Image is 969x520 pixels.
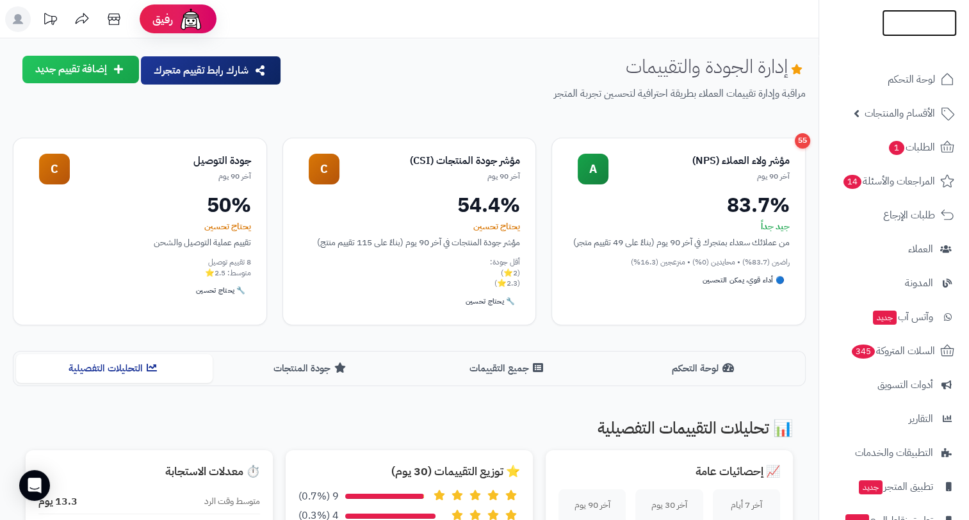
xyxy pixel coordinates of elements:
[29,257,251,279] div: 8 تقييم توصيل متوسط: 2.5⭐
[859,480,883,494] span: جديد
[298,257,521,289] div: أقل جودة: (2⭐) (2.3⭐)
[298,220,521,233] div: يحتاج تحسين
[645,499,693,512] div: آخر 30 يوم
[578,154,608,184] div: A
[608,154,790,168] div: مؤشر ولاء العملاء (NPS)
[19,470,50,501] div: Open Intercom Messenger
[905,274,933,292] span: المدونة
[34,6,66,35] a: تحديثات المنصة
[191,283,250,298] div: 🔧 يحتاج تحسين
[827,302,961,332] a: وآتس آبجديد
[29,220,251,233] div: يحتاج تحسين
[339,154,521,168] div: مؤشر جودة المنتجات (CSI)
[409,354,606,383] button: جميع التقييمات
[877,376,933,394] span: أدوات التسويق
[567,236,790,249] div: من عملائك سعداء بمتجرك في آخر 90 يوم (بناءً على 49 تقييم متجر)
[722,499,770,512] div: آخر 7 أيام
[213,354,409,383] button: جودة المنتجات
[26,419,793,437] h2: 📊 تحليلات التقييمات التفصيلية
[339,171,521,182] div: آخر 90 يوم
[38,463,260,480] div: ⏱️ معدلات الاستجابة
[827,166,961,197] a: المراجعات والأسئلة14
[882,30,957,57] img: logo-2.png
[865,104,935,122] span: الأقسام والمنتجات
[697,273,790,288] div: 🔵 أداء قوي، يمكن التحسين
[827,268,961,298] a: المدونة
[827,471,961,502] a: تطبيق المتجرجديد
[204,495,260,508] span: متوسط وقت الرد
[567,257,790,268] div: راضين (83.7%) • محايدين (0%) • منزعجين (16.3%)
[298,489,339,504] span: 9 (0.7%)
[908,240,933,258] span: العملاء
[298,236,521,249] div: مؤشر جودة المنتجات في آخر 90 يوم (بناءً على 115 تقييم منتج)
[39,154,70,184] div: C
[608,171,790,182] div: آخر 90 يوم
[292,86,806,101] p: مراقبة وإدارة تقييمات العملاء بطريقة احترافية لتحسين تجربة المتجر
[29,195,251,215] div: 50%
[827,234,961,264] a: العملاء
[909,410,933,428] span: التقارير
[16,354,213,383] button: التحليلات التفصيلية
[858,478,933,496] span: تطبيق المتجر
[888,138,935,156] span: الطلبات
[152,12,173,27] span: رفيق
[795,133,810,149] div: 55
[29,236,251,249] div: تقييم عملية التوصيل والشحن
[298,463,520,480] div: ⭐ توزيع التقييمات (30 يوم)
[567,195,790,215] div: 83.7%
[178,6,204,32] img: ai-face.png
[70,154,251,168] div: جودة التوصيل
[843,175,862,189] span: 14
[568,499,616,512] div: آخر 90 يوم
[567,220,790,233] div: جيد جداً
[309,154,339,184] div: C
[852,345,875,359] span: 345
[298,195,521,215] div: 54.4%
[827,370,961,400] a: أدوات التسويق
[827,336,961,366] a: السلات المتروكة345
[872,308,933,326] span: وآتس آب
[827,64,961,95] a: لوحة التحكم
[141,56,281,85] button: شارك رابط تقييم متجرك
[855,444,933,462] span: التطبيقات والخدمات
[888,70,935,88] span: لوحة التحكم
[626,56,806,77] h1: إدارة الجودة والتقييمات
[889,141,904,155] span: 1
[827,437,961,468] a: التطبيقات والخدمات
[827,132,961,163] a: الطلبات1
[827,403,961,434] a: التقارير
[606,354,802,383] button: لوحة التحكم
[851,342,935,360] span: السلات المتروكة
[70,171,251,182] div: آخر 90 يوم
[460,294,520,309] div: 🔧 يحتاج تحسين
[38,494,77,509] span: 13.3 يوم
[873,311,897,325] span: جديد
[827,200,961,231] a: طلبات الإرجاع
[842,172,935,190] span: المراجعات والأسئلة
[22,56,139,83] button: إضافة تقييم جديد
[558,463,780,480] div: 📈 إحصائيات عامة
[883,206,935,224] span: طلبات الإرجاع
